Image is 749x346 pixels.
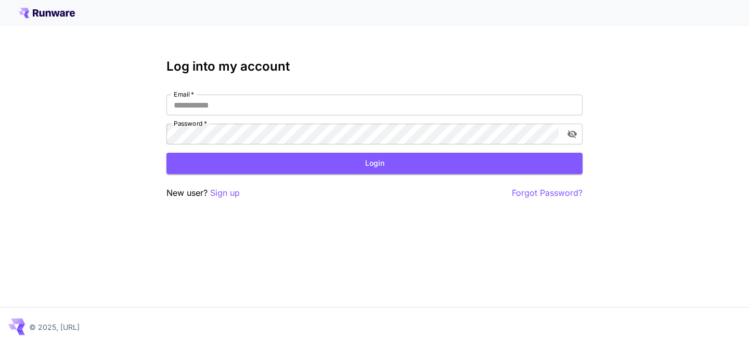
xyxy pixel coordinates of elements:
button: Sign up [210,187,240,199]
h3: Log into my account [166,59,583,74]
p: © 2025, [URL] [29,322,80,332]
p: New user? [166,187,240,199]
button: Login [166,153,583,174]
button: Forgot Password? [512,187,583,199]
label: Password [174,119,207,128]
label: Email [174,90,194,99]
button: toggle password visibility [563,125,582,143]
